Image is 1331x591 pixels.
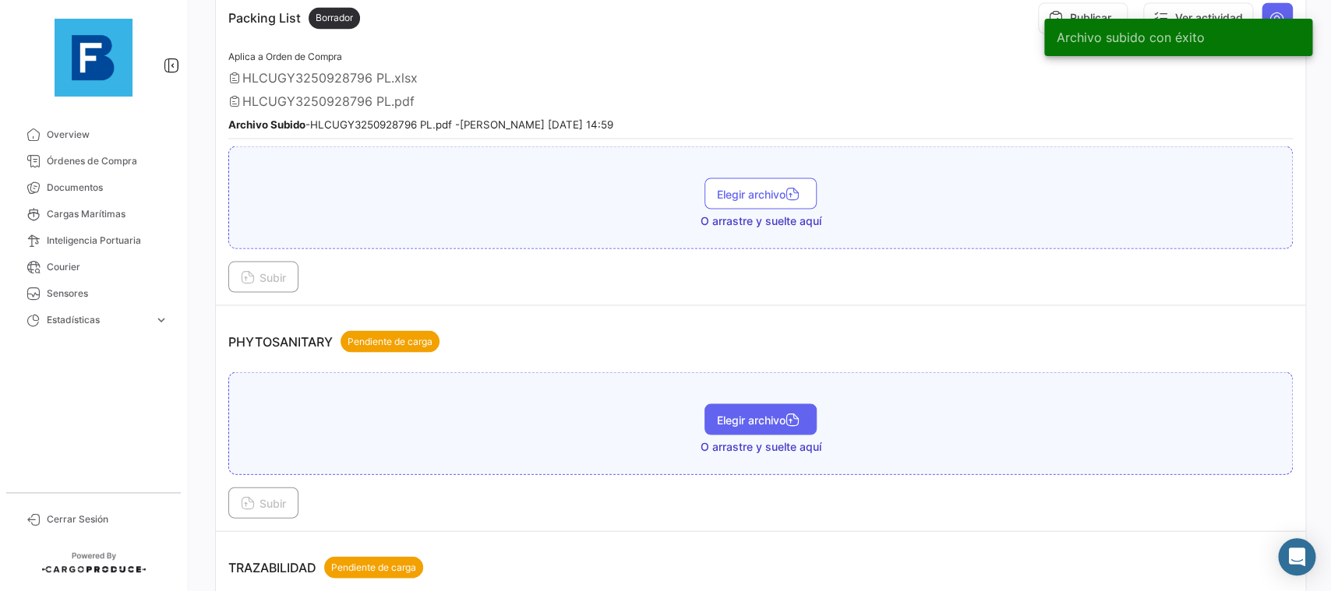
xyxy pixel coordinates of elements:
[47,154,168,168] span: Órdenes de Compra
[348,334,432,348] span: Pendiente de carga
[12,121,175,148] a: Overview
[316,11,353,25] span: Borrador
[228,487,298,518] button: Subir
[228,261,298,292] button: Subir
[242,70,418,86] span: HLCUGY3250928796 PL.xlsx
[241,270,286,283] span: Subir
[47,207,168,221] span: Cargas Marítimas
[1278,538,1315,575] div: Abrir Intercom Messenger
[228,51,342,62] span: Aplica a Orden de Compra
[717,413,804,426] span: Elegir archivo
[12,148,175,174] a: Órdenes de Compra
[47,287,168,301] span: Sensores
[704,403,817,434] button: Elegir archivo
[228,118,613,130] small: - HLCUGY3250928796 PL.pdf - [PERSON_NAME] [DATE] 14:59
[704,178,817,209] button: Elegir archivo
[12,280,175,307] a: Sensores
[47,128,168,142] span: Overview
[1057,30,1205,45] span: Archivo subido con éxito
[47,313,148,327] span: Estadísticas
[228,118,305,130] b: Archivo Subido
[12,201,175,227] a: Cargas Marítimas
[331,560,416,574] span: Pendiente de carga
[228,330,440,352] p: PHYTOSANITARY
[154,313,168,327] span: expand_more
[228,7,360,29] p: Packing List
[12,174,175,201] a: Documentos
[47,512,168,526] span: Cerrar Sesión
[55,19,132,97] img: 12429640-9da8-4fa2-92c4-ea5716e443d2.jpg
[47,260,168,274] span: Courier
[12,254,175,280] a: Courier
[242,93,415,108] span: HLCUGY3250928796 PL.pdf
[717,187,804,200] span: Elegir archivo
[12,227,175,254] a: Inteligencia Portuaria
[241,496,286,509] span: Subir
[228,556,423,578] p: TRAZABILIDAD
[701,438,821,454] span: O arrastre y suelte aquí
[47,234,168,248] span: Inteligencia Portuaria
[701,213,821,228] span: O arrastre y suelte aquí
[47,181,168,195] span: Documentos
